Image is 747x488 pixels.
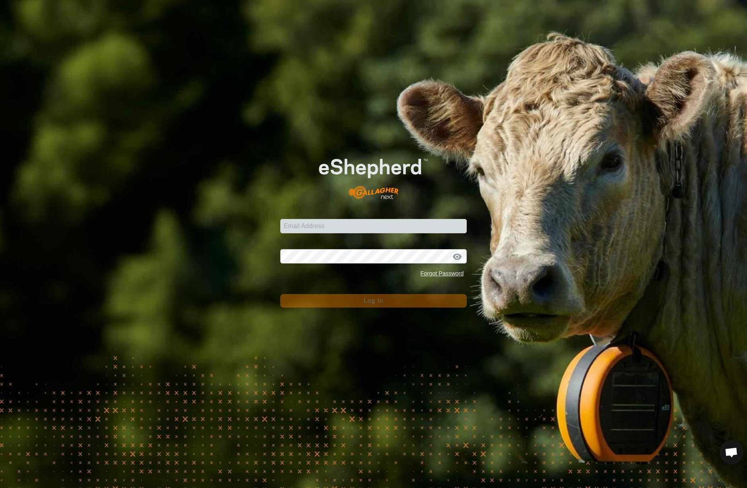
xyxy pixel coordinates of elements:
[720,440,743,464] a: Open chat
[299,143,448,207] img: E-shepherd Logo
[280,219,467,233] input: Email Address
[364,297,383,304] span: Log In
[421,270,464,277] a: Forgot Password
[280,294,467,308] button: Log In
